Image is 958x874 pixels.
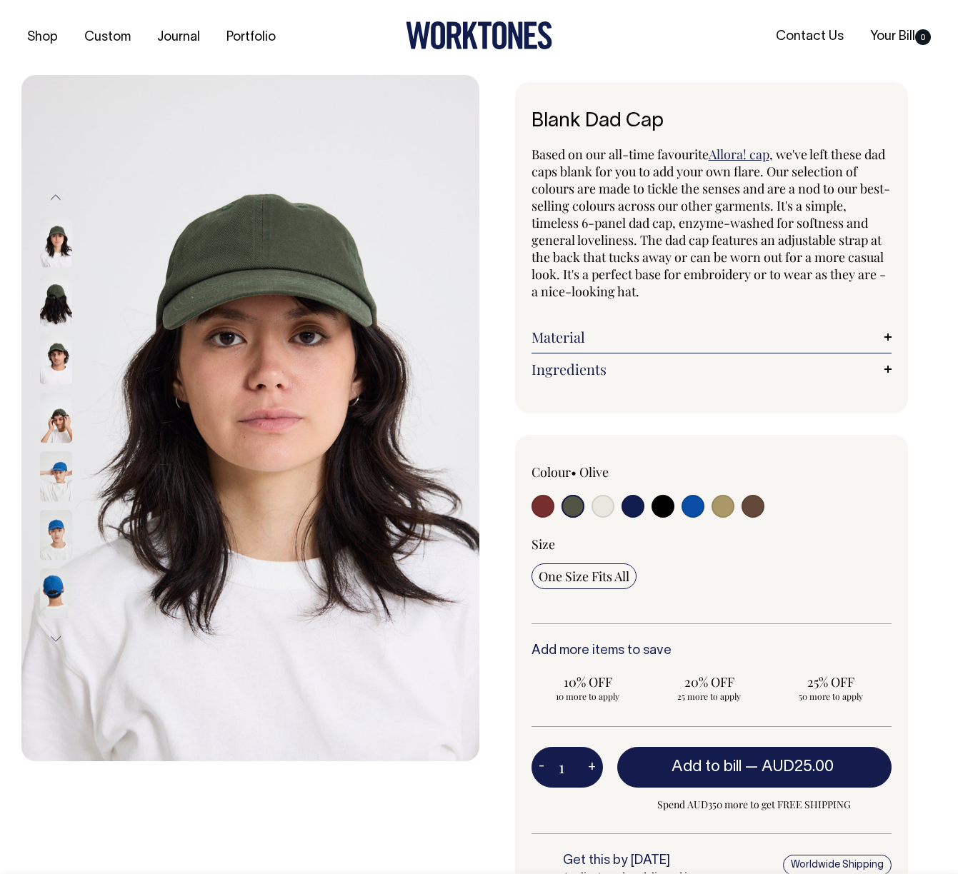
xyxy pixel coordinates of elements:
[915,29,931,45] span: 0
[221,26,281,49] a: Portfolio
[40,218,72,268] img: olive
[532,111,892,133] h1: Blank Dad Cap
[151,26,206,49] a: Journal
[40,276,72,326] img: olive
[40,511,72,561] img: worker-blue
[579,463,609,481] label: Olive
[864,25,937,49] a: Your Bill0
[532,644,892,658] h6: Add more items to save
[770,25,849,49] a: Contact Us
[539,690,637,702] span: 10 more to apply
[532,536,892,553] div: Size
[532,463,676,481] div: Colour
[762,760,834,774] span: AUD25.00
[21,75,479,762] img: olive
[532,361,892,378] a: Ingredients
[40,335,72,385] img: olive
[774,669,887,706] input: 25% OFF 50 more to apply
[532,146,890,300] span: , we've left these dad caps blank for you to add your own flare. Our selection of colours are mad...
[40,569,72,619] img: worker-blue
[563,854,727,868] h6: Get this by [DATE]
[45,623,66,655] button: Next
[782,673,880,690] span: 25% OFF
[532,669,644,706] input: 10% OFF 10 more to apply
[21,26,64,49] a: Shop
[745,760,837,774] span: —
[672,760,742,774] span: Add to bill
[532,563,637,589] input: One Size Fits All
[40,452,72,502] img: worker-blue
[532,328,892,346] a: Material
[581,753,603,782] button: +
[539,568,629,585] span: One Size Fits All
[532,146,709,163] span: Based on our all-time favourite
[709,146,769,163] a: Allora! cap
[660,690,759,702] span: 25 more to apply
[40,393,72,443] img: olive
[660,673,759,690] span: 20% OFF
[532,753,552,782] button: -
[571,463,577,481] span: •
[539,673,637,690] span: 10% OFF
[782,690,880,702] span: 50 more to apply
[79,26,136,49] a: Custom
[45,181,66,214] button: Previous
[617,747,892,787] button: Add to bill —AUD25.00
[653,669,766,706] input: 20% OFF 25 more to apply
[617,796,892,813] span: Spend AUD350 more to get FREE SHIPPING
